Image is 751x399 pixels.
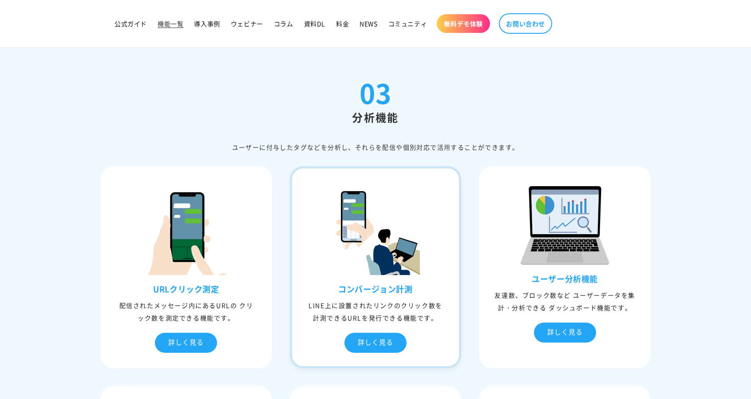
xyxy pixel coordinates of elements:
[152,14,189,33] a: 機能一覧
[383,14,433,33] a: コミュニティ
[344,333,407,353] div: 詳しく見る
[336,20,349,28] span: 料金
[115,20,147,28] span: 公式ガイド
[437,14,490,33] a: 無料デモ体験
[274,20,293,28] span: コラム
[109,14,152,33] a: 公式ガイド
[292,299,459,324] div: LINE上に設置されたリンクのクリック数を計測できるURLを発行できる機能です。
[304,20,325,28] span: 資料DL
[269,14,299,33] a: コラム
[360,20,377,28] span: NEWS
[189,14,225,33] a: 導入事例
[444,20,483,28] span: 無料デモ体験
[225,14,269,33] a: ウェビナー
[481,289,648,314] div: 友達数、ブロック数など ユーザーデータを集計・分析できる ダッシュボード機能です。
[194,20,220,28] span: 導入事例
[331,186,420,275] img: コンバージョン計測
[481,274,648,284] h3: ユーザー分析機能
[299,14,331,33] a: 資料DL
[521,186,609,265] img: ユーザー分析機能
[100,142,651,153] div: ユーザーに付与したタグなどを分析し、それらを配信や個別対応で活⽤することができます。
[103,299,270,324] div: 配信されたメッセージ内にあるURLの クリック数を測定できる機能です。
[360,79,391,106] div: 03
[534,323,596,343] div: 詳しく見る
[158,20,183,28] span: 機能一覧
[142,186,230,275] img: URLクリック測定
[100,110,651,124] h2: 分析機能
[292,284,459,294] h3: コンバージョン計測
[155,333,217,353] div: 詳しく見る
[388,20,427,28] span: コミュニティ
[331,14,354,33] a: 料金
[354,14,383,33] a: NEWS
[231,20,263,28] span: ウェビナー
[506,20,545,28] span: お問い合わせ
[499,13,552,34] a: お問い合わせ
[103,284,270,294] h3: URLクリック測定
